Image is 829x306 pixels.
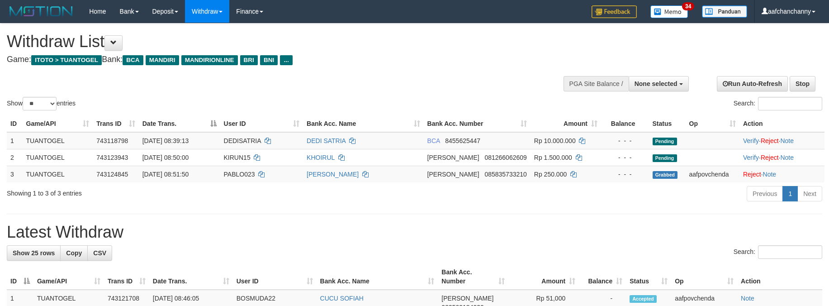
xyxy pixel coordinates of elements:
span: Copy [66,249,82,257]
a: Verify [743,137,759,144]
th: Amount: activate to sort column ascending [531,115,601,132]
span: [PERSON_NAME] [427,171,479,178]
a: [PERSON_NAME] [307,171,359,178]
img: Feedback.jpg [592,5,637,18]
th: User ID: activate to sort column ascending [233,264,317,290]
th: Game/API: activate to sort column ascending [33,264,104,290]
span: MANDIRIONLINE [181,55,238,65]
select: Showentries [23,97,57,110]
span: ITOTO > TUANTOGEL [31,55,102,65]
th: ID: activate to sort column descending [7,264,33,290]
th: Balance [601,115,649,132]
label: Search: [734,245,822,259]
a: Note [763,171,777,178]
th: ID [7,115,23,132]
td: 3 [7,166,23,182]
span: BRI [240,55,258,65]
h1: Withdraw List [7,33,544,51]
td: · · [739,132,824,149]
th: Date Trans.: activate to sort column ascending [149,264,233,290]
a: DEDI SATRIA [307,137,346,144]
img: Button%20Memo.svg [650,5,688,18]
span: [DATE] 08:50:00 [142,154,189,161]
span: Show 25 rows [13,249,55,257]
span: Rp 250.000 [534,171,567,178]
th: Status [649,115,686,132]
a: Copy [60,245,88,261]
input: Search: [758,97,822,110]
label: Show entries [7,97,76,110]
span: PABLO023 [224,171,255,178]
a: Note [780,154,794,161]
a: CUCU SOFIAH [320,295,364,302]
a: CSV [87,245,112,261]
h4: Game: Bank: [7,55,544,64]
a: Stop [790,76,815,91]
th: Bank Acc. Number: activate to sort column ascending [438,264,508,290]
th: Trans ID: activate to sort column ascending [104,264,149,290]
input: Search: [758,245,822,259]
span: 743124845 [96,171,128,178]
td: 2 [7,149,23,166]
th: Bank Acc. Number: activate to sort column ascending [424,115,531,132]
th: Game/API: activate to sort column ascending [23,115,93,132]
img: MOTION_logo.png [7,5,76,18]
th: Bank Acc. Name: activate to sort column ascending [317,264,438,290]
a: Run Auto-Refresh [717,76,788,91]
td: · · [739,149,824,166]
span: Pending [653,138,677,145]
span: [DATE] 08:39:13 [142,137,189,144]
a: KHOIRUL [307,154,335,161]
span: [DATE] 08:51:50 [142,171,189,178]
span: CSV [93,249,106,257]
a: Show 25 rows [7,245,61,261]
span: [PERSON_NAME] [441,295,493,302]
span: None selected [635,80,677,87]
span: Pending [653,154,677,162]
a: Note [780,137,794,144]
th: Trans ID: activate to sort column ascending [93,115,138,132]
a: Previous [747,186,783,201]
th: Status: activate to sort column ascending [626,264,671,290]
th: User ID: activate to sort column ascending [220,115,303,132]
td: TUANTOGEL [23,166,93,182]
th: Balance: activate to sort column ascending [579,264,626,290]
a: Reject [761,154,779,161]
a: Next [797,186,822,201]
span: MANDIRI [146,55,179,65]
div: - - - [605,153,645,162]
span: Grabbed [653,171,678,179]
span: BCA [123,55,143,65]
span: BCA [427,137,440,144]
a: Note [741,295,754,302]
h1: Latest Withdraw [7,223,822,241]
span: Rp 10.000.000 [534,137,576,144]
span: DEDISATRIA [224,137,261,144]
td: aafpovchenda [686,166,739,182]
span: 34 [682,2,694,10]
th: Op: activate to sort column ascending [671,264,737,290]
span: ... [280,55,292,65]
img: panduan.png [702,5,747,18]
a: Reject [761,137,779,144]
span: Copy 081266062609 to clipboard [484,154,526,161]
div: - - - [605,170,645,179]
span: KIRUN15 [224,154,251,161]
div: Showing 1 to 3 of 3 entries [7,185,339,198]
span: 743118798 [96,137,128,144]
span: Copy 085835733210 to clipboard [484,171,526,178]
th: Date Trans.: activate to sort column descending [139,115,220,132]
label: Search: [734,97,822,110]
button: None selected [629,76,689,91]
a: Reject [743,171,761,178]
a: Verify [743,154,759,161]
span: [PERSON_NAME] [427,154,479,161]
th: Amount: activate to sort column ascending [508,264,579,290]
span: 743123943 [96,154,128,161]
th: Op: activate to sort column ascending [686,115,739,132]
td: 1 [7,132,23,149]
td: · [739,166,824,182]
a: 1 [782,186,798,201]
td: TUANTOGEL [23,149,93,166]
th: Action [739,115,824,132]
